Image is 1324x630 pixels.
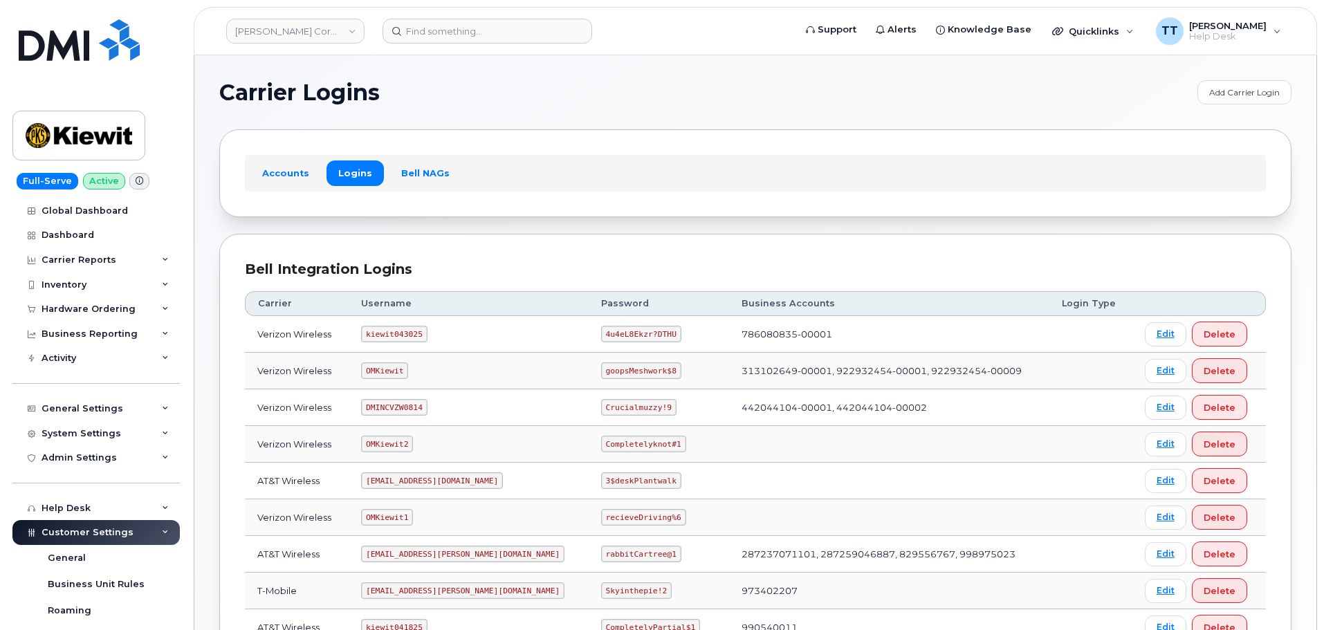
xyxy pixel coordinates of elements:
td: 287237071101, 287259046887, 829556767, 998975023 [729,536,1049,573]
th: Password [589,291,729,316]
button: Delete [1192,322,1247,346]
td: Verizon Wireless [245,426,349,463]
code: [EMAIL_ADDRESS][PERSON_NAME][DOMAIN_NAME] [361,546,564,562]
button: Delete [1192,505,1247,530]
div: Bell Integration Logins [245,259,1266,279]
a: Edit [1145,432,1186,456]
code: OMKiewit2 [361,436,413,452]
button: Delete [1192,358,1247,383]
td: AT&T Wireless [245,463,349,499]
a: Edit [1145,579,1186,603]
a: Edit [1145,506,1186,530]
button: Delete [1192,395,1247,420]
a: Edit [1145,396,1186,420]
a: Edit [1145,542,1186,566]
code: OMKiewit1 [361,509,413,526]
span: Delete [1204,328,1235,341]
th: Carrier [245,291,349,316]
td: T-Mobile [245,573,349,609]
code: kiewit043025 [361,326,427,342]
code: 3$deskPlantwalk [601,472,681,489]
code: OMKiewit [361,362,408,379]
code: 4u4eL8Ekzr?DTHU [601,326,681,342]
span: Delete [1204,548,1235,561]
code: goopsMeshwork$8 [601,362,681,379]
td: 786080835-00001 [729,316,1049,353]
span: Delete [1204,584,1235,597]
code: rabbitCartree@1 [601,546,681,562]
td: Verizon Wireless [245,316,349,353]
code: recieveDriving%6 [601,509,686,526]
td: Verizon Wireless [245,499,349,536]
a: Edit [1145,322,1186,346]
span: Delete [1204,474,1235,488]
button: Delete [1192,432,1247,456]
code: [EMAIL_ADDRESS][PERSON_NAME][DOMAIN_NAME] [361,582,564,599]
th: Username [349,291,589,316]
code: Completelyknot#1 [601,436,686,452]
button: Delete [1192,578,1247,603]
iframe: Messenger Launcher [1264,570,1314,620]
a: Accounts [250,160,321,185]
code: [EMAIL_ADDRESS][DOMAIN_NAME] [361,472,503,489]
button: Delete [1192,541,1247,566]
td: Verizon Wireless [245,389,349,426]
a: Add Carrier Login [1197,80,1291,104]
a: Logins [327,160,384,185]
code: DMINCVZW0814 [361,399,427,416]
span: Delete [1204,364,1235,378]
th: Business Accounts [729,291,1049,316]
span: Delete [1204,511,1235,524]
code: Skyinthepie!2 [601,582,672,599]
td: Verizon Wireless [245,353,349,389]
td: AT&T Wireless [245,536,349,573]
td: 973402207 [729,573,1049,609]
th: Login Type [1049,291,1132,316]
a: Edit [1145,469,1186,493]
span: Carrier Logins [219,82,380,103]
td: 442044104-00001, 442044104-00002 [729,389,1049,426]
a: Edit [1145,359,1186,383]
a: Bell NAGs [389,160,461,185]
code: Crucialmuzzy!9 [601,399,677,416]
span: Delete [1204,438,1235,451]
button: Delete [1192,468,1247,493]
td: 313102649-00001, 922932454-00001, 922932454-00009 [729,353,1049,389]
span: Delete [1204,401,1235,414]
